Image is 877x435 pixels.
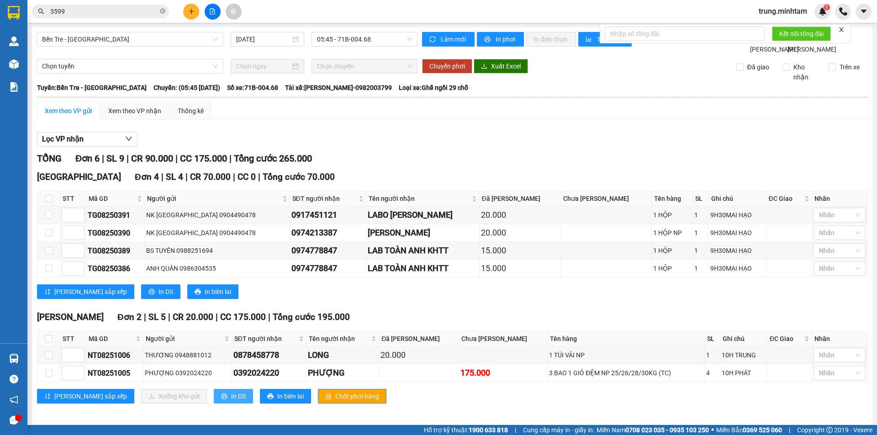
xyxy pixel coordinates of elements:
[366,206,480,224] td: LABO KIM CHI
[368,262,478,275] div: LAB TOÀN ANH KHTT
[706,350,719,360] div: 1
[173,312,213,322] span: CR 20.000
[716,425,782,435] span: Miền Bắc
[60,331,86,346] th: STT
[380,349,457,362] div: 20.000
[263,172,335,182] span: Tổng cước 70.000
[814,334,865,344] div: Nhãn
[146,263,288,273] div: ANH QUÂN 0986304535
[548,331,705,346] th: Tên hàng
[37,389,134,404] button: sort-ascending[PERSON_NAME] sắp xếp
[10,375,18,383] span: question-circle
[710,210,765,220] div: 9H30MAI HẠO
[424,425,508,435] span: Hỗ trợ kỹ thuật:
[227,83,278,93] span: Số xe: 71B-004.68
[769,194,803,204] span: ĐC Giao
[187,284,238,299] button: printerIn biên lai
[44,393,51,400] span: sort-ascending
[273,312,350,322] span: Tổng cước 195.000
[317,59,412,73] span: Chọn chuyến
[60,191,86,206] th: STT
[117,312,142,322] span: Đơn 2
[88,210,143,221] div: TG08250391
[8,8,22,17] span: Gửi:
[267,393,274,400] span: printer
[9,37,19,46] img: warehouse-icon
[161,172,164,182] span: |
[232,364,306,382] td: 0392024220
[652,191,693,206] th: Tên hàng
[306,364,379,382] td: PHƯỢNG
[790,62,822,82] span: Kho nhận
[50,6,158,16] input: Tìm tên, số ĐT hoặc mã đơn
[226,4,242,20] button: aim
[366,224,480,242] td: ĐỖ ĐỨC CHUNG
[258,172,260,182] span: |
[825,4,828,10] span: 1
[291,209,365,221] div: 0917451121
[141,284,180,299] button: printerIn DS
[653,263,691,273] div: 1 HỘP
[491,61,521,71] span: Xuất Excel
[148,312,166,322] span: SL 5
[158,287,173,297] span: In DS
[147,194,280,204] span: Người gửi
[166,172,183,182] span: SL 4
[238,172,256,182] span: CC 0
[368,209,478,221] div: LABO [PERSON_NAME]
[54,287,127,297] span: [PERSON_NAME] sắp xếp
[379,331,459,346] th: Đã [PERSON_NAME]
[496,34,517,44] span: In phơi
[291,244,365,257] div: 0974778847
[578,32,632,47] button: bar-chartThống kê
[586,36,593,43] span: bar-chart
[146,228,288,238] div: NK [GEOGRAPHIC_DATA] 0904490478
[42,32,218,46] span: Bến Tre - Sài Gòn
[477,32,524,47] button: printerIn phơi
[260,389,311,404] button: printerIn biên lai
[860,7,868,16] span: caret-down
[318,389,386,404] button: lockChốt phơi hàng
[233,349,305,362] div: 0878458778
[308,349,377,362] div: LONG
[653,228,691,238] div: 1 HỘP NP
[789,425,790,435] span: |
[706,368,719,378] div: 4
[86,206,145,224] td: TG08250391
[145,350,230,360] div: THƯƠNG 0948881012
[549,350,703,360] div: 1 TÚI VẢI NP
[710,228,765,238] div: 9H30MAI HẠO
[710,263,765,273] div: 9H30MAI HẠO
[549,368,703,378] div: 3 BAO 1 GIỎ ĐỆM NP 25/26/28/30KG (TC)
[10,395,18,404] span: notification
[838,26,845,33] span: close
[335,391,379,401] span: Chốt phơi hàng
[88,350,142,361] div: NT08251006
[183,4,199,20] button: plus
[653,246,691,256] div: 1 HỘP
[481,244,560,257] div: 15.000
[146,210,288,220] div: NK [GEOGRAPHIC_DATA] 0904490478
[290,260,366,278] td: 0974778847
[277,391,304,401] span: In biên lai
[45,106,92,116] div: Xem theo VP gửi
[720,331,767,346] th: Ghi chú
[54,391,127,401] span: [PERSON_NAME] sắp xếp
[42,133,84,145] span: Lọc VP nhận
[86,224,145,242] td: TG08250390
[233,172,235,182] span: |
[369,194,470,204] span: Tên người nhận
[220,312,266,322] span: CC 175.000
[744,62,773,72] span: Đã giao
[366,260,480,278] td: LAB TOÀN ANH KHTT
[772,26,831,41] button: Kết nối tổng đài
[88,263,143,274] div: TG08250386
[839,7,847,16] img: phone-icon
[481,262,560,275] div: 15.000
[856,4,872,20] button: caret-down
[710,246,765,256] div: 9H30MAI HẠO
[87,8,109,17] span: Nhận:
[751,5,814,17] span: trung.minhtam
[399,83,468,93] span: Loại xe: Ghế ngồi 29 chỗ
[89,194,135,204] span: Mã GD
